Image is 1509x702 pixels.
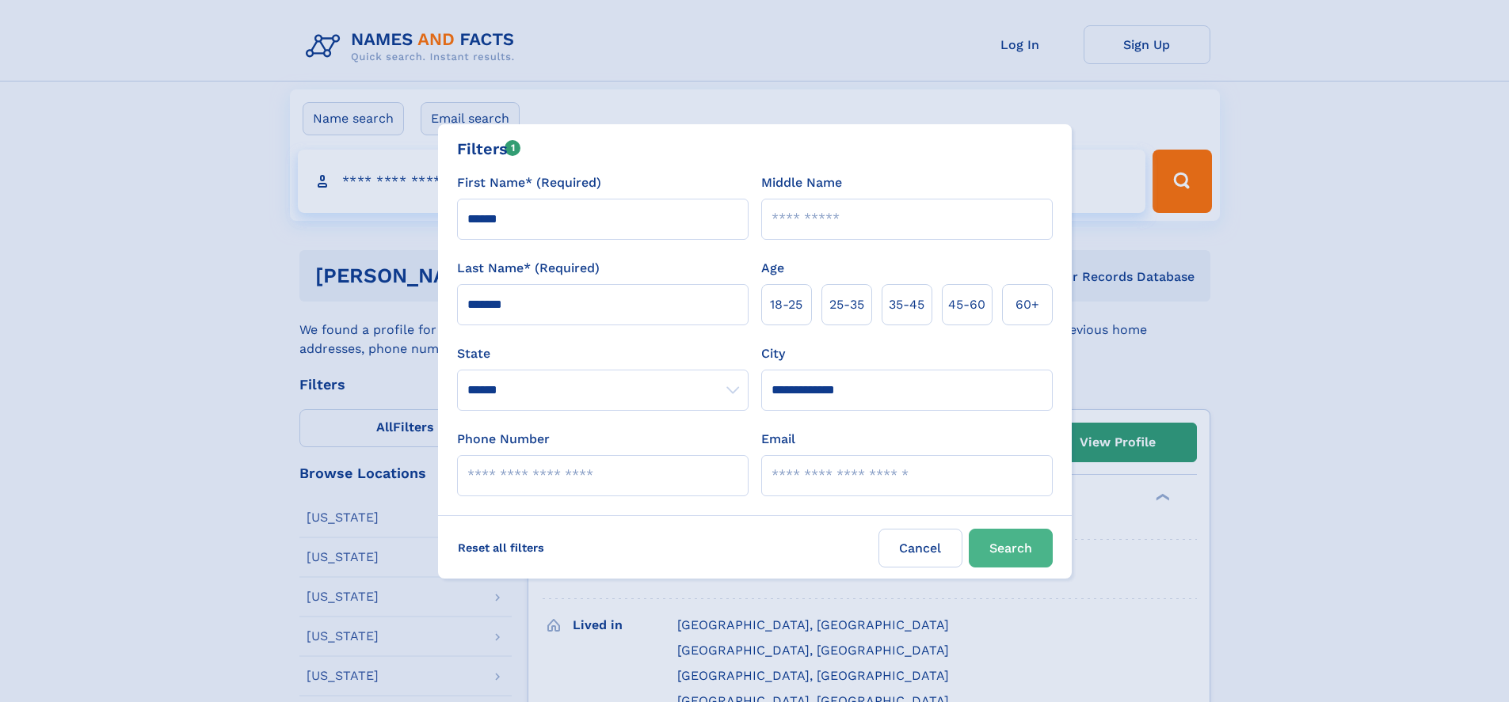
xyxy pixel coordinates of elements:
[761,344,785,363] label: City
[457,137,521,161] div: Filters
[878,529,962,567] label: Cancel
[770,295,802,314] span: 18‑25
[969,529,1053,567] button: Search
[761,173,842,192] label: Middle Name
[457,430,550,449] label: Phone Number
[457,259,600,278] label: Last Name* (Required)
[829,295,864,314] span: 25‑35
[948,295,985,314] span: 45‑60
[457,344,749,363] label: State
[448,529,554,567] label: Reset all filters
[761,430,795,449] label: Email
[889,295,924,314] span: 35‑45
[761,259,784,278] label: Age
[1016,295,1039,314] span: 60+
[457,173,601,192] label: First Name* (Required)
